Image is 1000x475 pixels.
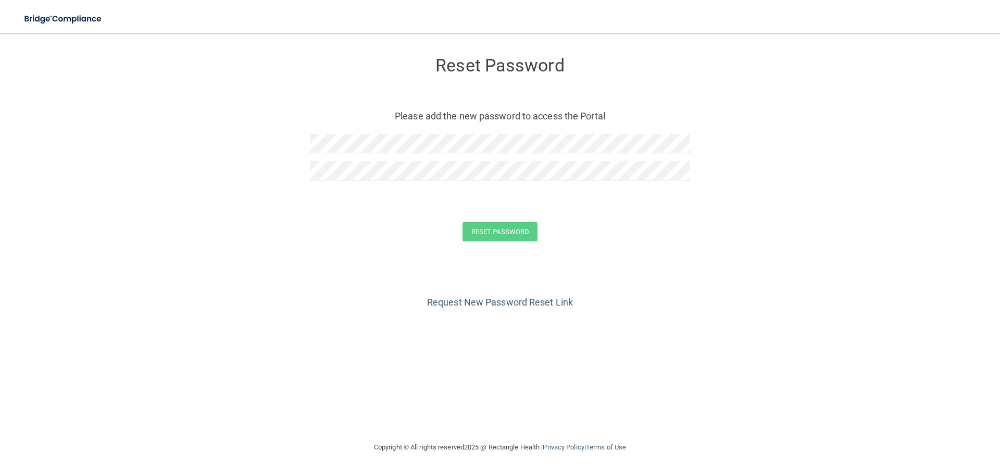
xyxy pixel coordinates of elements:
p: Please add the new password to access the Portal [318,107,682,125]
a: Privacy Policy [543,443,584,451]
div: Copyright © All rights reserved 2025 @ Rectangle Health | | [310,431,690,464]
img: bridge_compliance_login_screen.278c3ca4.svg [16,8,111,30]
button: Reset Password [463,222,537,241]
h3: Reset Password [310,56,690,75]
a: Request New Password Reset Link [427,297,573,308]
a: Terms of Use [586,443,626,451]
